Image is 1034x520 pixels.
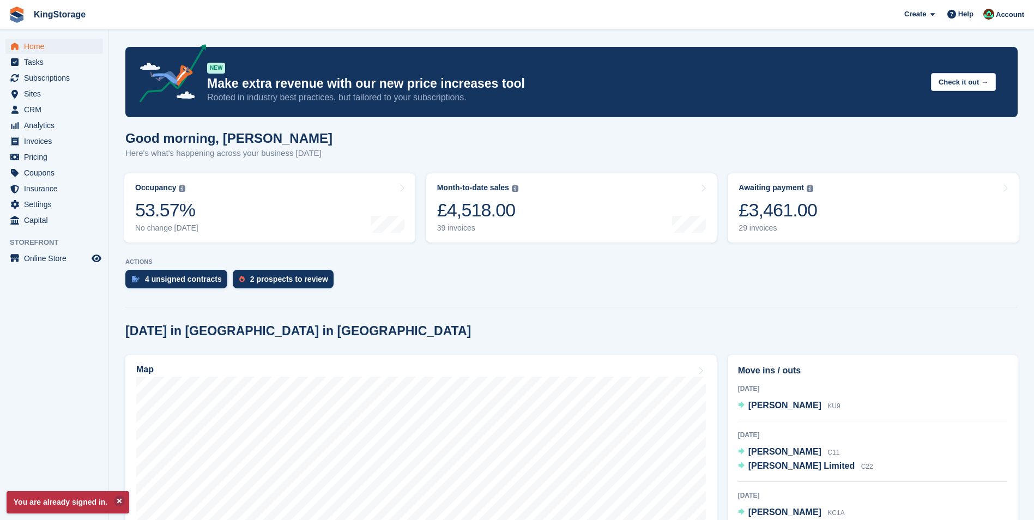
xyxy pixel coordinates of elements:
[748,507,821,517] span: [PERSON_NAME]
[827,449,839,456] span: C11
[904,9,926,20] span: Create
[5,39,103,54] a: menu
[207,63,225,74] div: NEW
[24,55,89,70] span: Tasks
[437,223,518,233] div: 39 invoices
[512,185,518,192] img: icon-info-grey-7440780725fd019a000dd9b08b2336e03edf1995a4989e88bcd33f0948082b44.svg
[29,5,90,23] a: KingStorage
[9,7,25,23] img: stora-icon-8386f47178a22dfd0bd8f6a31ec36ba5ce8667c1dd55bd0f319d3a0aa187defe.svg
[135,183,176,192] div: Occupancy
[5,70,103,86] a: menu
[5,86,103,101] a: menu
[738,430,1007,440] div: [DATE]
[958,9,973,20] span: Help
[739,223,817,233] div: 29 invoices
[233,270,339,294] a: 2 prospects to review
[728,173,1019,243] a: Awaiting payment £3,461.00 29 invoices
[437,199,518,221] div: £4,518.00
[748,447,821,456] span: [PERSON_NAME]
[125,147,332,160] p: Here's what's happening across your business [DATE]
[24,102,89,117] span: CRM
[739,199,817,221] div: £3,461.00
[5,149,103,165] a: menu
[24,213,89,228] span: Capital
[996,9,1024,20] span: Account
[5,251,103,266] a: menu
[125,324,471,338] h2: [DATE] in [GEOGRAPHIC_DATA] in [GEOGRAPHIC_DATA]
[827,509,844,517] span: KC1A
[250,275,328,283] div: 2 prospects to review
[5,55,103,70] a: menu
[7,491,129,513] p: You are already signed in.
[207,92,922,104] p: Rooted in industry best practices, but tailored to your subscriptions.
[24,165,89,180] span: Coupons
[931,73,996,91] button: Check it out →
[738,445,840,459] a: [PERSON_NAME] C11
[125,131,332,146] h1: Good morning, [PERSON_NAME]
[739,183,804,192] div: Awaiting payment
[125,270,233,294] a: 4 unsigned contracts
[145,275,222,283] div: 4 unsigned contracts
[24,86,89,101] span: Sites
[24,149,89,165] span: Pricing
[90,252,103,265] a: Preview store
[24,197,89,212] span: Settings
[132,276,140,282] img: contract_signature_icon-13c848040528278c33f63329250d36e43548de30e8caae1d1a13099fd9432cc5.svg
[5,197,103,212] a: menu
[135,223,198,233] div: No change [DATE]
[24,134,89,149] span: Invoices
[124,173,415,243] a: Occupancy 53.57% No change [DATE]
[861,463,873,470] span: C22
[748,461,855,470] span: [PERSON_NAME] Limited
[807,185,813,192] img: icon-info-grey-7440780725fd019a000dd9b08b2336e03edf1995a4989e88bcd33f0948082b44.svg
[426,173,717,243] a: Month-to-date sales £4,518.00 39 invoices
[5,165,103,180] a: menu
[437,183,509,192] div: Month-to-date sales
[10,237,108,248] span: Storefront
[24,181,89,196] span: Insurance
[5,102,103,117] a: menu
[136,365,154,374] h2: Map
[738,384,1007,394] div: [DATE]
[24,70,89,86] span: Subscriptions
[130,44,207,106] img: price-adjustments-announcement-icon-8257ccfd72463d97f412b2fc003d46551f7dbcb40ab6d574587a9cd5c0d94...
[24,118,89,133] span: Analytics
[738,491,1007,500] div: [DATE]
[748,401,821,410] span: [PERSON_NAME]
[5,118,103,133] a: menu
[827,402,840,410] span: KU9
[239,276,245,282] img: prospect-51fa495bee0391a8d652442698ab0144808aea92771e9ea1ae160a38d050c398.svg
[5,181,103,196] a: menu
[24,39,89,54] span: Home
[738,399,840,413] a: [PERSON_NAME] KU9
[125,258,1018,265] p: ACTIONS
[5,213,103,228] a: menu
[983,9,994,20] img: John King
[179,185,185,192] img: icon-info-grey-7440780725fd019a000dd9b08b2336e03edf1995a4989e88bcd33f0948082b44.svg
[738,506,845,520] a: [PERSON_NAME] KC1A
[24,251,89,266] span: Online Store
[738,459,873,474] a: [PERSON_NAME] Limited C22
[207,76,922,92] p: Make extra revenue with our new price increases tool
[5,134,103,149] a: menu
[738,364,1007,377] h2: Move ins / outs
[135,199,198,221] div: 53.57%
